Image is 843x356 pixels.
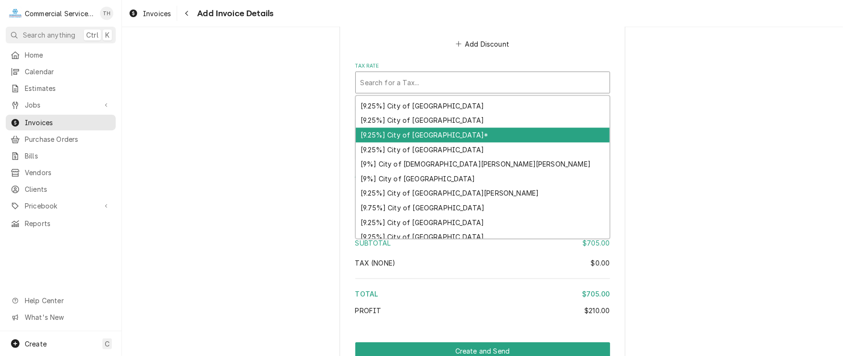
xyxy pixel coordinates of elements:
span: Create [25,340,47,348]
div: [9.25%] City of [GEOGRAPHIC_DATA] [356,142,610,157]
button: Navigate back [179,6,194,21]
span: Add Invoice Details [194,7,273,20]
div: Profit [355,306,610,316]
a: Purchase Orders [6,131,116,147]
div: Commercial Service Co. [25,9,95,19]
div: Tax Rate [355,62,610,93]
div: [9%] City of [GEOGRAPHIC_DATA] [356,171,610,186]
span: C [105,339,110,349]
span: Ctrl [86,30,99,40]
span: Profit [355,307,381,315]
a: Bills [6,148,116,164]
div: [9.25%] City of [GEOGRAPHIC_DATA][PERSON_NAME] [356,186,610,201]
div: [9.25%] City of [GEOGRAPHIC_DATA] [356,99,610,113]
span: Clients [25,184,111,194]
div: Discounts [355,19,610,50]
div: Tricia Hansen's Avatar [100,7,113,20]
span: What's New [25,312,110,322]
a: Invoices [125,6,175,21]
div: [9.25%] City of [GEOGRAPHIC_DATA] [356,215,610,230]
div: [9%] City of [DEMOGRAPHIC_DATA][PERSON_NAME][PERSON_NAME] [356,157,610,171]
span: Estimates [25,83,111,93]
span: Bills [25,151,111,161]
span: Invoices [25,118,111,128]
div: Subtotal [355,238,610,248]
a: Invoices [6,115,116,130]
div: $0.00 [591,258,610,268]
a: Vendors [6,165,116,180]
span: $210.00 [584,307,610,315]
div: Tax [355,258,610,268]
a: Go to What's New [6,309,116,325]
a: Home [6,47,116,63]
a: Go to Jobs [6,97,116,113]
div: [9.25%] City of [GEOGRAPHIC_DATA] [356,229,610,244]
span: Purchase Orders [25,134,111,144]
div: $705.00 [582,238,610,248]
button: Search anythingCtrlK [6,27,116,43]
a: Clients [6,181,116,197]
a: Go to Help Center [6,293,116,308]
a: Go to Pricebook [6,198,116,214]
div: TH [100,7,113,20]
span: Total [355,290,379,298]
a: Calendar [6,64,116,79]
span: Tax ( none ) [355,259,396,267]
span: Calendar [25,67,111,77]
span: Reports [25,218,111,228]
div: C [9,7,22,20]
button: Add Discount [454,37,511,50]
span: Invoices [143,9,171,19]
a: Estimates [6,80,116,96]
span: Help Center [25,296,110,306]
div: [9.25%] City of [GEOGRAPHIC_DATA] [356,113,610,128]
span: Jobs [25,100,97,110]
div: Commercial Service Co.'s Avatar [9,7,22,20]
div: $705.00 [582,289,610,299]
div: [9.25%] City of [GEOGRAPHIC_DATA]* [356,128,610,142]
span: Search anything [23,30,75,40]
a: Reports [6,216,116,231]
span: Vendors [25,168,111,178]
span: Pricebook [25,201,97,211]
div: Total [355,289,610,299]
div: Amount Summary [355,224,610,322]
span: Subtotal [355,239,391,247]
span: K [105,30,110,40]
span: Home [25,50,111,60]
label: Tax Rate [355,62,610,70]
div: [9.75%] City of [GEOGRAPHIC_DATA] [356,200,610,215]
